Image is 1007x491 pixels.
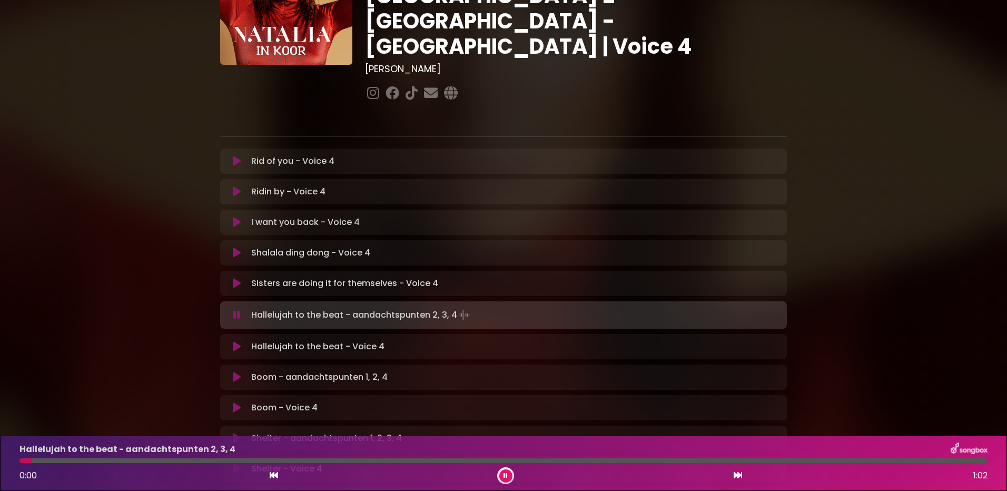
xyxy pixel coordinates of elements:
[951,443,988,456] img: songbox-logo-white.png
[251,247,370,259] p: Shalala ding dong - Voice 4
[365,63,787,75] h3: [PERSON_NAME]
[457,308,472,322] img: waveform4.gif
[19,469,37,482] span: 0:00
[251,432,402,445] p: Shelter - aandachtspunten 1, 2, 3, 4
[251,155,334,168] p: Rid of you - Voice 4
[251,185,325,198] p: Ridin by - Voice 4
[251,340,384,353] p: Hallelujah to the beat - Voice 4
[19,443,235,456] p: Hallelujah to the beat - aandachtspunten 2, 3, 4
[973,469,988,482] span: 1:02
[251,216,360,229] p: I want you back - Voice 4
[251,371,388,384] p: Boom - aandachtspunten 1, 2, 4
[251,277,438,290] p: Sisters are doing it for themselves - Voice 4
[251,308,472,322] p: Hallelujah to the beat - aandachtspunten 2, 3, 4
[251,401,318,414] p: Boom - Voice 4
